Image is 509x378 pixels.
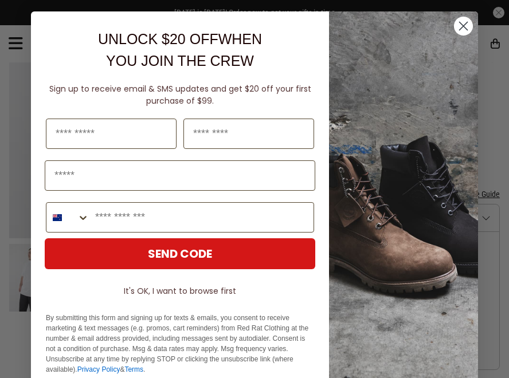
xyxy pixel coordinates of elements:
[453,16,473,36] button: Close dialog
[45,238,315,269] button: SEND CODE
[98,31,218,47] span: UNLOCK $20 OFF
[77,365,120,373] a: Privacy Policy
[46,203,89,232] button: Search Countries
[45,160,315,191] input: Email
[124,365,143,373] a: Terms
[45,281,315,301] button: It's OK, I want to browse first
[49,83,311,107] span: Sign up to receive email & SMS updates and get $20 off your first purchase of $99.
[218,31,262,47] span: WHEN
[46,313,314,375] p: By submitting this form and signing up for texts & emails, you consent to receive marketing & tex...
[9,5,44,39] button: Open LiveChat chat widget
[106,53,254,69] span: YOU JOIN THE CREW
[46,119,177,149] input: First Name
[53,213,62,222] img: New Zealand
